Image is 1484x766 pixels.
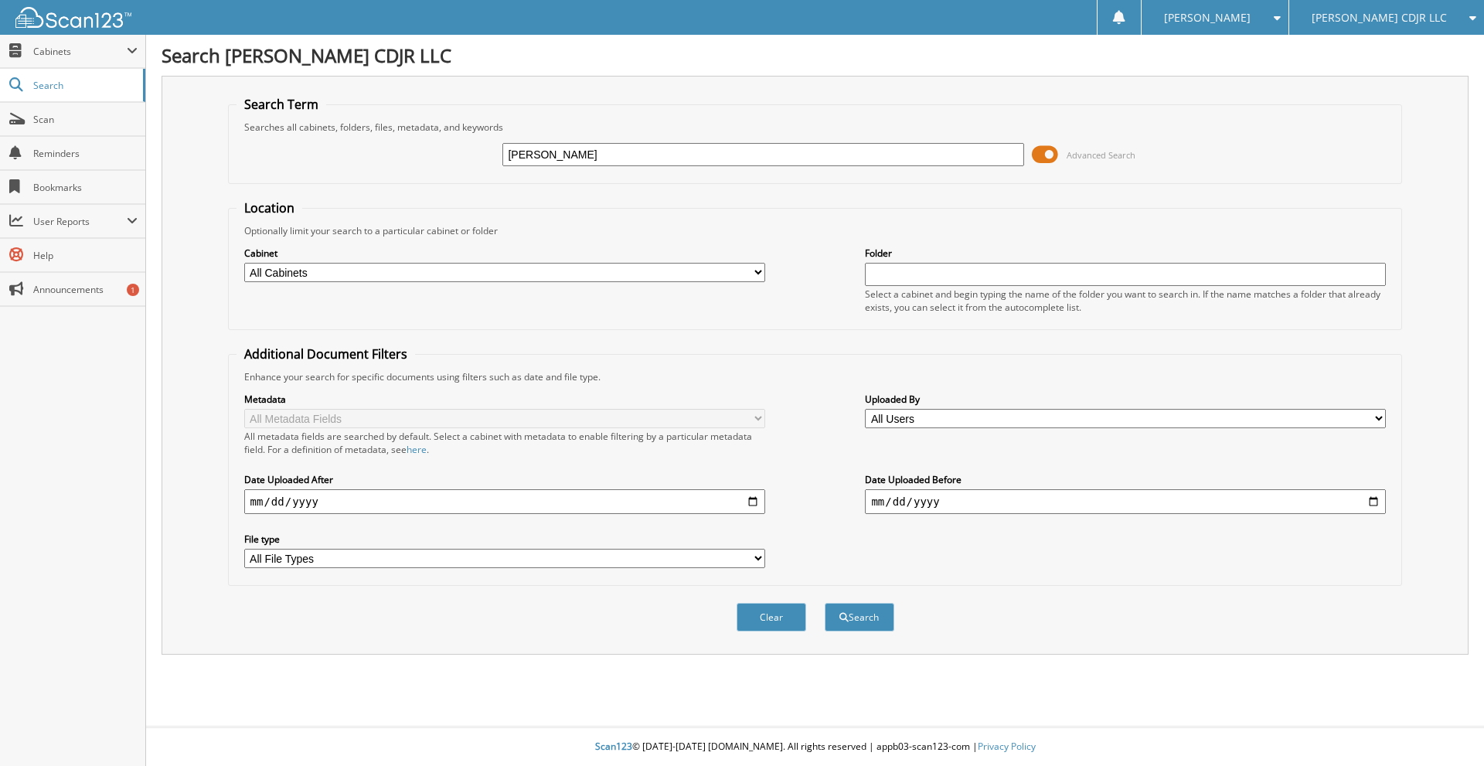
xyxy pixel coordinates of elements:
span: Reminders [33,147,138,160]
input: end [865,489,1386,514]
label: Uploaded By [865,393,1386,406]
div: Select a cabinet and begin typing the name of the folder you want to search in. If the name match... [865,288,1386,314]
label: Date Uploaded Before [865,473,1386,486]
span: Scan123 [595,740,632,753]
span: [PERSON_NAME] CDJR LLC [1312,13,1447,22]
span: User Reports [33,215,127,228]
span: Announcements [33,283,138,296]
div: All metadata fields are searched by default. Select a cabinet with metadata to enable filtering b... [244,430,765,456]
label: Cabinet [244,247,765,260]
label: Folder [865,247,1386,260]
label: Date Uploaded After [244,473,765,486]
div: Optionally limit your search to a particular cabinet or folder [237,224,1394,237]
legend: Location [237,199,302,216]
span: Help [33,249,138,262]
img: scan123-logo-white.svg [15,7,131,28]
span: Scan [33,113,138,126]
span: Search [33,79,135,92]
div: Enhance your search for specific documents using filters such as date and file type. [237,370,1394,383]
button: Clear [737,603,806,632]
label: File type [244,533,765,546]
span: Bookmarks [33,181,138,194]
a: here [407,443,427,456]
div: © [DATE]-[DATE] [DOMAIN_NAME]. All rights reserved | appb03-scan123-com | [146,728,1484,766]
label: Metadata [244,393,765,406]
button: Search [825,603,894,632]
legend: Search Term [237,96,326,113]
h1: Search [PERSON_NAME] CDJR LLC [162,43,1469,68]
span: [PERSON_NAME] [1164,13,1251,22]
span: Advanced Search [1067,149,1135,161]
div: 1 [127,284,139,296]
legend: Additional Document Filters [237,346,415,363]
input: start [244,489,765,514]
div: Searches all cabinets, folders, files, metadata, and keywords [237,121,1394,134]
span: Cabinets [33,45,127,58]
a: Privacy Policy [978,740,1036,753]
